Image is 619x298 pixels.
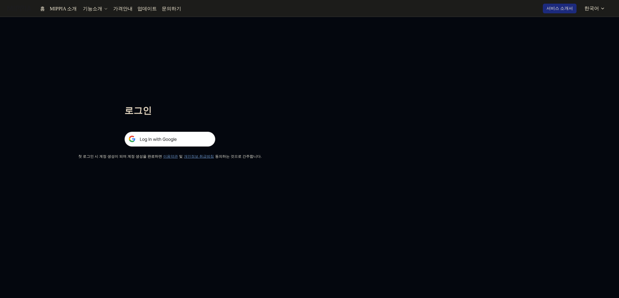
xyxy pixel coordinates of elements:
[109,5,126,12] a: 가격안내
[124,104,215,117] h1: 로그인
[164,154,177,159] a: 이용약관
[49,5,75,12] a: MIPPIA 소개
[152,5,169,12] a: 문의하기
[182,154,207,159] a: 개인정보 취급방침
[581,2,609,15] button: 한국어
[40,5,44,12] a: 홈
[585,5,600,12] div: 한국어
[130,5,147,12] a: 업데이트
[92,154,248,159] div: 첫 로그인 시 계정 생성이 되며 계정 생성을 완료하면 및 동의하는 것으로 간주합니다.
[124,132,215,147] img: 구글 로그인 버튼
[79,5,104,12] button: 기능소개
[548,4,578,13] button: 서비스 소개서
[79,5,99,12] div: 기능소개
